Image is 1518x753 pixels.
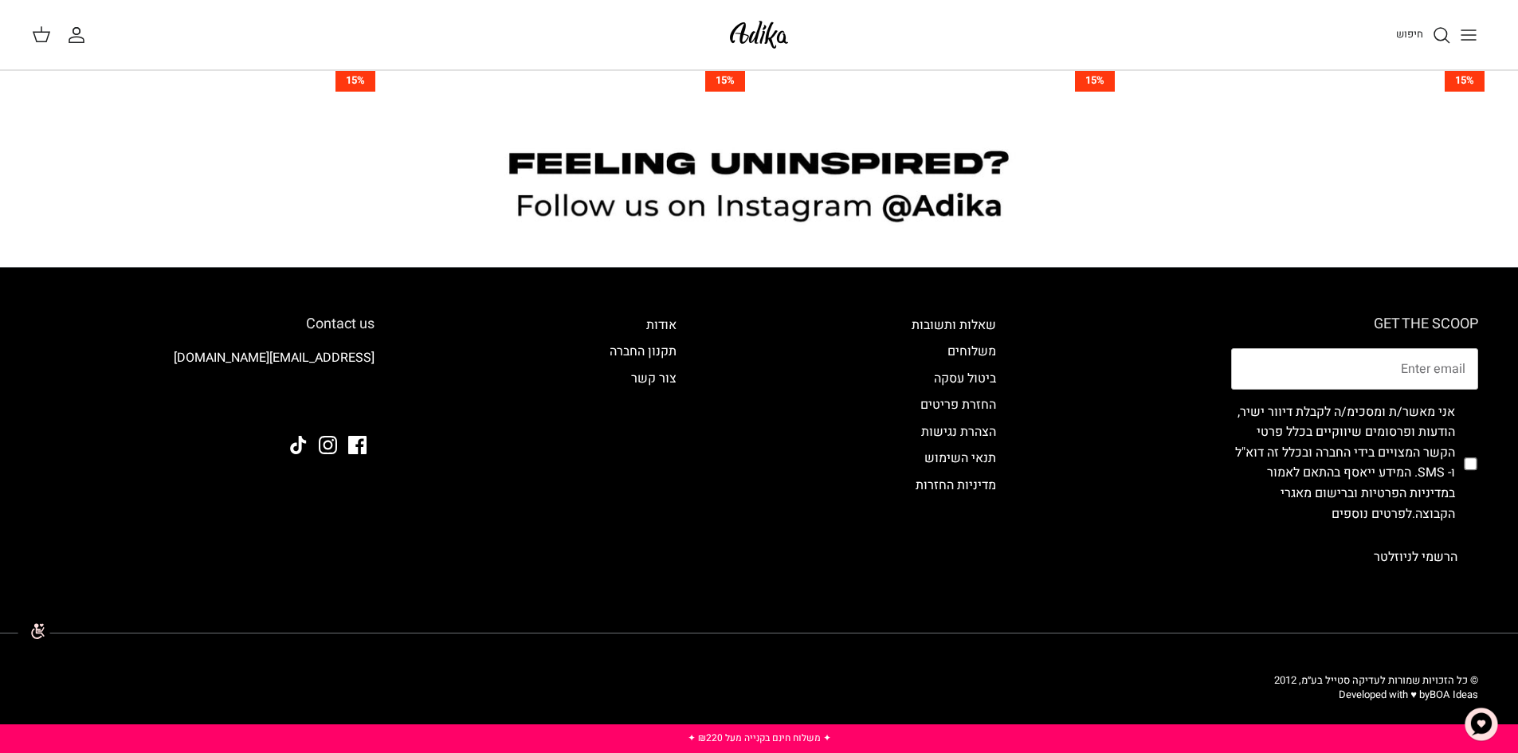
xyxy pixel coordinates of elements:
button: הרשמי לניוזלטר [1353,537,1478,577]
h6: Contact us [40,316,375,333]
a: החשבון שלי [67,25,92,45]
a: ✦ משלוח חינם בקנייה מעל ₪220 ✦ [688,731,831,745]
p: Developed with ♥ by [1274,688,1478,702]
a: תנאי השימוש [924,449,996,468]
span: 15% [705,69,745,92]
a: אודות [646,316,677,335]
button: צ'אט [1457,700,1505,748]
a: צור קשר [631,369,677,388]
input: Email [1231,348,1478,390]
div: Secondary navigation [594,316,692,578]
a: הצהרת נגישות [921,422,996,441]
a: לפרטים נוספים [1332,504,1412,524]
a: חיפוש [1396,25,1451,45]
a: 15% [32,69,378,92]
label: אני מאשר/ת ומסכימ/ה לקבלת דיוור ישיר, הודעות ופרסומים שיווקיים בכלל פרטי הקשר המצויים בידי החברה ... [1231,402,1455,525]
div: Secondary navigation [896,316,1012,578]
img: Adika IL [725,16,793,53]
a: Facebook [348,436,367,454]
a: שאלות ותשובות [912,316,996,335]
span: 15% [1075,69,1115,92]
a: 15% [1140,69,1486,92]
a: משלוחים [947,342,996,361]
a: 15% [402,69,747,92]
span: 15% [335,69,375,92]
a: 15% [771,69,1117,92]
a: [EMAIL_ADDRESS][DOMAIN_NAME] [174,348,375,367]
a: החזרת פריטים [920,395,996,414]
button: Toggle menu [1451,18,1486,53]
a: Instagram [319,436,337,454]
a: מדיניות החזרות [916,476,996,495]
a: Tiktok [289,436,308,454]
a: תקנון החברה [610,342,677,361]
a: ביטול עסקה [934,369,996,388]
img: Adika IL [331,393,375,414]
span: 15% [1445,69,1485,92]
a: BOA Ideas [1430,687,1478,702]
span: חיפוש [1396,26,1423,41]
img: accessibility_icon02.svg [12,609,56,653]
span: © כל הזכויות שמורות לעדיקה סטייל בע״מ, 2012 [1274,673,1478,688]
h6: GET THE SCOOP [1231,316,1478,333]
